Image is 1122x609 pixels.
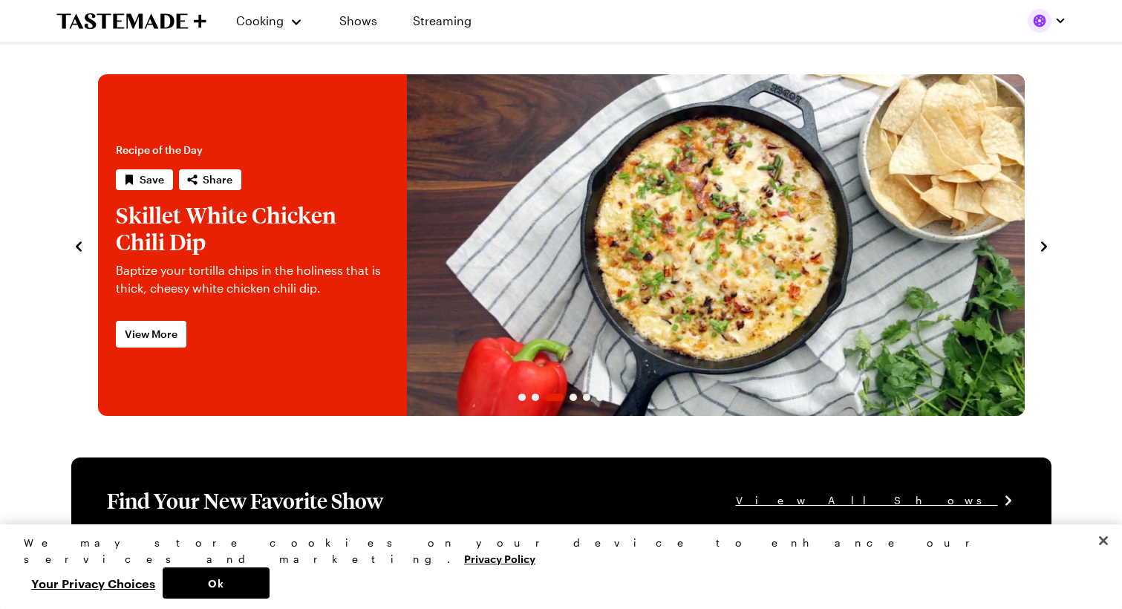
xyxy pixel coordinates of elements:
[1087,524,1120,557] button: Close
[107,487,383,514] h1: Find Your New Favorite Show
[596,394,604,401] span: Go to slide 6
[736,492,998,509] span: View All Shows
[179,169,241,190] button: Share
[464,551,535,565] a: More information about your privacy, opens in a new tab
[1028,9,1051,33] img: Profile picture
[24,535,1086,599] div: Privacy
[71,236,86,254] button: navigate to previous item
[56,13,206,30] a: To Tastemade Home Page
[24,535,1086,567] div: We may store cookies on your device to enhance our services and marketing.
[116,169,173,190] button: Save recipe
[1037,236,1051,254] button: navigate to next item
[116,321,186,348] a: View More
[125,327,177,342] span: View More
[236,3,304,39] button: Cooking
[532,394,539,401] span: Go to slide 2
[203,172,232,187] span: Share
[24,567,163,599] button: Your Privacy Choices
[236,13,284,27] span: Cooking
[570,394,577,401] span: Go to slide 4
[545,394,564,401] span: Go to slide 3
[1028,9,1066,33] button: Profile picture
[736,492,1016,509] a: View All Shows
[140,172,164,187] span: Save
[98,74,1025,416] div: 3 / 6
[518,394,526,401] span: Go to slide 1
[583,394,590,401] span: Go to slide 5
[163,567,270,599] button: Ok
